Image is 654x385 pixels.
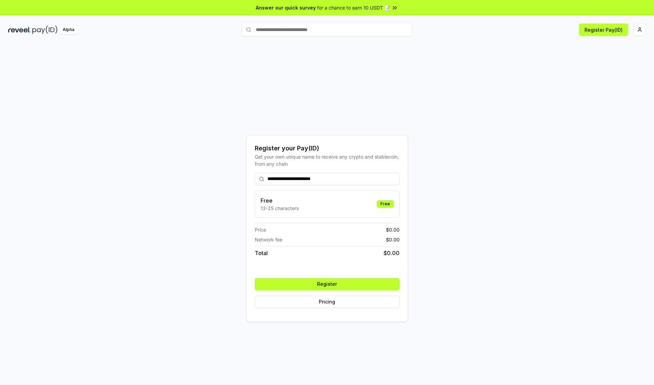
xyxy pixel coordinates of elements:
[384,249,400,257] span: $ 0.00
[386,236,400,243] span: $ 0.00
[255,296,400,308] button: Pricing
[317,4,390,11] span: for a chance to earn 10 USDT 📝
[255,153,400,167] div: Get your own unique name to receive any crypto and stablecoin, from any chain
[8,26,31,34] img: reveel_dark
[261,205,299,212] p: 13-25 characters
[386,226,400,233] span: $ 0.00
[255,144,400,153] div: Register your Pay(ID)
[579,24,628,36] button: Register Pay(ID)
[255,226,266,233] span: Price
[255,236,282,243] span: Network fee
[377,200,394,208] div: Free
[59,26,78,34] div: Alpha
[255,278,400,290] button: Register
[256,4,316,11] span: Answer our quick survey
[32,26,58,34] img: pay_id
[261,196,299,205] h3: Free
[255,249,268,257] span: Total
